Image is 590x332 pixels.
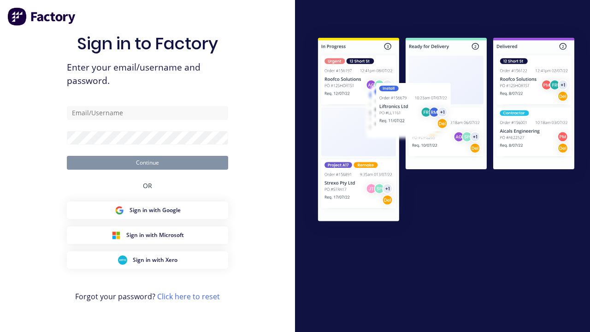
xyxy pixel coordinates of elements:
img: Sign in [302,24,590,238]
img: Factory [7,7,77,26]
span: Sign in with Microsoft [126,231,184,239]
span: Sign in with Xero [133,256,177,264]
span: Enter your email/username and password. [67,61,228,88]
a: Click here to reset [157,291,220,302]
button: Google Sign inSign in with Google [67,202,228,219]
input: Email/Username [67,106,228,120]
img: Xero Sign in [118,255,127,265]
button: Microsoft Sign inSign in with Microsoft [67,226,228,244]
img: Google Sign in [115,206,124,215]
h1: Sign in to Factory [77,34,218,53]
span: Forgot your password? [75,291,220,302]
button: Xero Sign inSign in with Xero [67,251,228,269]
div: OR [143,170,152,202]
button: Continue [67,156,228,170]
span: Sign in with Google [130,206,181,214]
img: Microsoft Sign in [112,231,121,240]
